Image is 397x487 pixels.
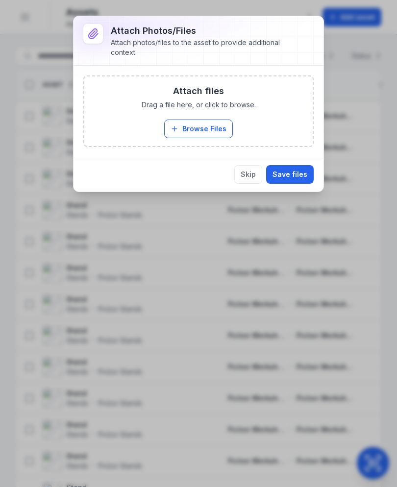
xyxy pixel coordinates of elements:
[173,84,224,98] h3: Attach files
[111,38,298,57] div: Attach photos/files to the asset to provide additional context.
[142,100,256,110] span: Drag a file here, or click to browse.
[111,24,298,38] h3: Attach photos/files
[266,165,314,184] button: Save files
[234,165,262,184] button: Skip
[164,120,233,138] button: Browse Files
